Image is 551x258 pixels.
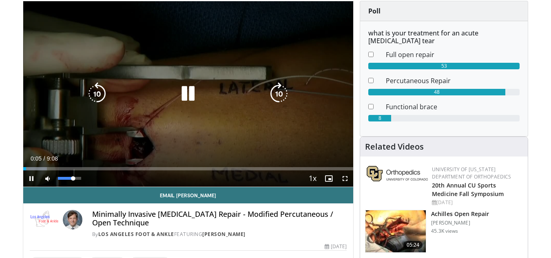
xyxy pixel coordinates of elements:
[98,231,174,238] a: Los Angeles Foot & Ankle
[337,170,353,187] button: Fullscreen
[431,228,458,234] p: 45.3K views
[432,166,511,180] a: University of [US_STATE] Department of Orthopaedics
[367,166,428,181] img: 355603a8-37da-49b6-856f-e00d7e9307d3.png.150x105_q85_autocrop_double_scale_upscale_version-0.2.png
[365,210,523,253] a: 05:24 Achilles Open Repair [PERSON_NAME] 45.3K views
[92,210,347,227] h4: Minimally Invasive [MEDICAL_DATA] Repair - Modified Percutaneous / Open Technique
[368,63,520,69] div: 53
[44,155,45,162] span: /
[325,243,347,250] div: [DATE]
[58,177,81,180] div: Volume Level
[31,155,42,162] span: 0:05
[202,231,246,238] a: [PERSON_NAME]
[365,142,424,152] h4: Related Videos
[47,155,58,162] span: 9:08
[23,1,354,187] video-js: Video Player
[432,181,504,198] a: 20th Annual CU Sports Medicine Fall Symposium
[368,29,520,45] h6: what is your treatment for an acute [MEDICAL_DATA] tear
[380,102,526,112] dd: Functional brace
[304,170,321,187] button: Playback Rate
[92,231,347,238] div: By FEATURING
[431,210,489,218] h3: Achilles Open Repair
[431,220,489,226] p: [PERSON_NAME]
[23,170,40,187] button: Pause
[403,241,423,249] span: 05:24
[368,89,505,95] div: 48
[368,7,381,15] strong: Poll
[23,167,354,170] div: Progress Bar
[321,170,337,187] button: Enable picture-in-picture mode
[40,170,56,187] button: Mute
[23,187,354,203] a: Email [PERSON_NAME]
[368,115,391,121] div: 8
[380,50,526,60] dd: Full open repair
[30,210,60,229] img: Los Angeles Foot & Ankle
[380,76,526,86] dd: Percutaneous Repair
[432,199,521,206] div: [DATE]
[63,210,82,229] img: Avatar
[365,210,426,253] img: Achilles_open_repai_100011708_1.jpg.150x105_q85_crop-smart_upscale.jpg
